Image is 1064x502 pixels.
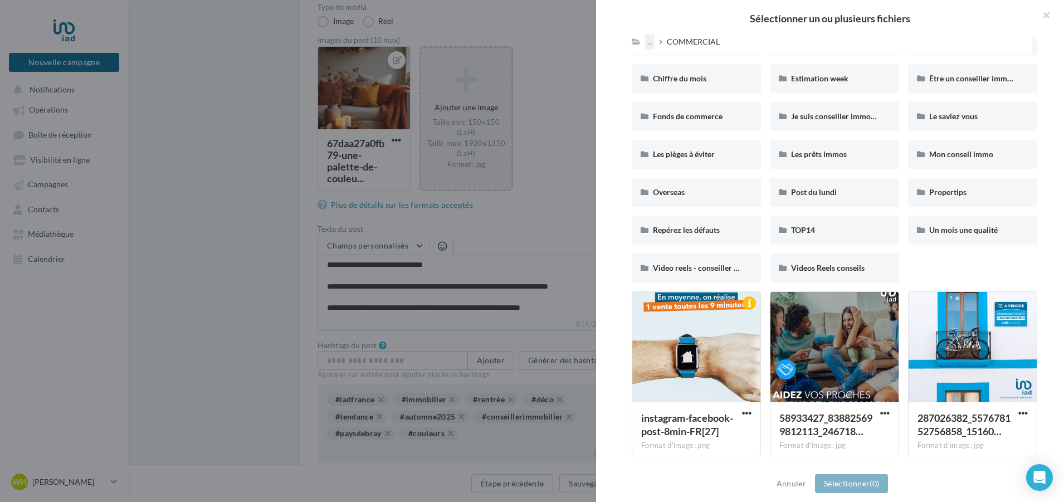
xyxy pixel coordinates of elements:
[791,225,815,235] span: TOP14
[653,263,783,272] span: Video reels - conseiller à votre ecoute
[772,477,811,490] button: Annuler
[791,111,916,121] span: Je suis conseiller immo, bien sûr que
[791,149,847,159] span: Les prêts immos
[653,74,706,83] span: Chiffre du mois
[653,111,723,121] span: Fonds de commerce
[791,187,837,197] span: Post du lundi
[653,225,720,235] span: Repérez les défauts
[779,412,872,437] span: 58933427_838825699812113_2467181054801215488_n.jpg
[929,149,993,159] span: Mon conseil immo
[779,441,890,451] div: Format d'image: jpg
[653,149,715,159] span: Les pièges à éviter
[929,74,1048,83] span: Être un conseiller immobilier, c'est
[870,479,879,488] span: (0)
[929,225,998,235] span: Un mois une qualité
[1026,464,1053,491] div: Open Intercom Messenger
[641,441,751,451] div: Format d'image: png
[667,36,720,47] div: COMMERCIAL
[815,474,888,493] button: Sélectionner(0)
[929,111,978,121] span: Le saviez vous
[641,412,733,437] span: instagram-facebook-post-8min-FR[27]
[917,441,1028,451] div: Format d'image: jpg
[614,13,1046,23] h2: Sélectionner un ou plusieurs fichiers
[917,412,1011,437] span: 287026382_557678152756858_1516039708010779047_n.jpg
[791,74,848,83] span: Estimation week
[791,263,865,272] span: Videos Reels conseils
[653,187,685,197] span: Overseas
[929,187,967,197] span: Propertips
[645,34,655,50] div: ...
